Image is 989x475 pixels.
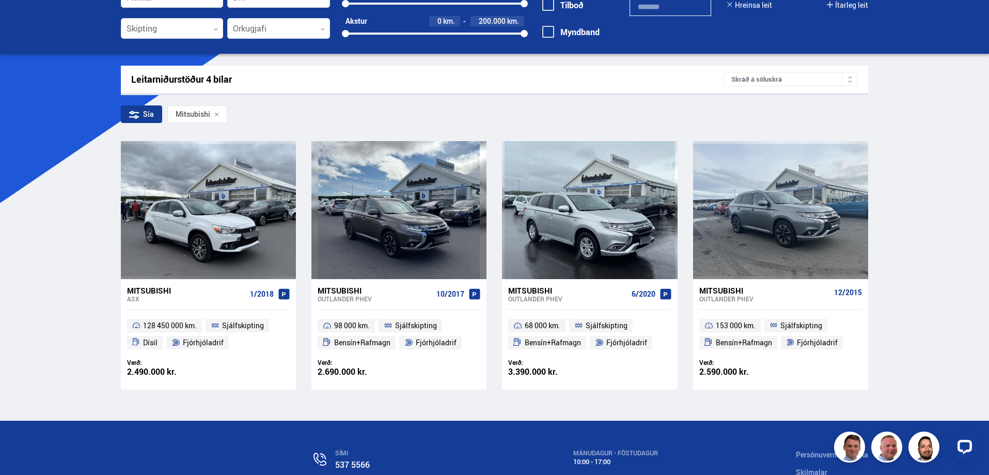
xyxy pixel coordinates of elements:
img: n0V2lOsqF3l1V2iz.svg [313,453,326,466]
span: Fjórhjóladrif [606,336,647,349]
span: 68 000 km. [525,319,560,332]
div: Mitsubishi [699,286,830,295]
label: Myndband [542,27,600,37]
span: Bensín+Rafmagn [525,336,581,349]
div: Outlander PHEV [318,295,432,302]
div: ASX [127,295,246,302]
label: Tilboð [542,1,584,10]
div: 10:00 - 17:00 [573,458,707,466]
span: Sjálfskipting [780,319,822,332]
span: km. [443,17,455,25]
img: nhp88E3Fdnt1Opn2.png [910,433,941,464]
img: siFngHWaQ9KaOqBr.png [873,433,904,464]
span: 1/2018 [250,290,274,298]
span: 98 000 km. [334,319,370,332]
span: 10/2017 [436,290,464,298]
button: Hreinsa leit [727,1,772,9]
span: Sjálfskipting [586,319,627,332]
button: Ítarleg leit [827,1,868,9]
div: Verð: [127,359,209,366]
a: Persónuverndarstefna [796,450,868,459]
span: 128 450 000 km. [143,319,197,332]
div: Verð: [318,359,399,366]
div: Sía [121,105,162,123]
div: Outlander PHEV [508,295,627,302]
div: 2.590.000 kr. [699,367,781,376]
div: 2.490.000 kr. [127,367,209,376]
span: 0 [437,16,442,26]
div: 2.690.000 kr. [318,367,399,376]
span: 12/2015 [834,288,862,297]
div: Akstur [346,17,367,25]
div: Verð: [508,359,590,366]
span: Sjálfskipting [222,319,264,332]
div: Verð: [699,359,781,366]
div: Leitarniðurstöður 4 bílar [131,74,724,85]
span: Fjórhjóladrif [416,336,457,349]
a: Mitsubishi Outlander PHEV 12/2015 153 000 km. Sjálfskipting Bensín+Rafmagn Fjórhjóladrif Verð: 2.... [693,279,868,390]
img: FbJEzSuNWCJXmdc-.webp [836,433,867,464]
span: 6/2020 [632,290,655,298]
iframe: LiveChat chat widget [941,427,984,470]
div: SÍMI [335,450,483,457]
span: Fjórhjóladrif [797,336,838,349]
span: 200.000 [479,16,506,26]
span: Mitsubishi [176,110,210,118]
a: Mitsubishi Outlander PHEV 10/2017 98 000 km. Sjálfskipting Bensín+Rafmagn Fjórhjóladrif Verð: 2.6... [311,279,486,390]
span: Bensín+Rafmagn [716,336,772,349]
div: Mitsubishi [127,286,246,295]
span: Bensín+Rafmagn [334,336,390,349]
a: 537 5566 [335,459,370,470]
div: Mitsubishi [318,286,432,295]
span: Sjálfskipting [395,319,437,332]
div: Outlander PHEV [699,295,830,302]
span: km. [507,17,519,25]
div: Skráð á söluskrá [723,72,858,86]
div: Mitsubishi [508,286,627,295]
a: Mitsubishi ASX 1/2018 128 450 000 km. Sjálfskipting Dísil Fjórhjóladrif Verð: 2.490.000 kr. [121,279,296,390]
div: MÁNUDAGUR - FÖSTUDAGUR [573,450,707,457]
span: Dísil [143,336,158,349]
span: 153 000 km. [716,319,756,332]
div: 3.390.000 kr. [508,367,590,376]
a: Mitsubishi Outlander PHEV 6/2020 68 000 km. Sjálfskipting Bensín+Rafmagn Fjórhjóladrif Verð: 3.39... [502,279,677,390]
span: Fjórhjóladrif [183,336,224,349]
